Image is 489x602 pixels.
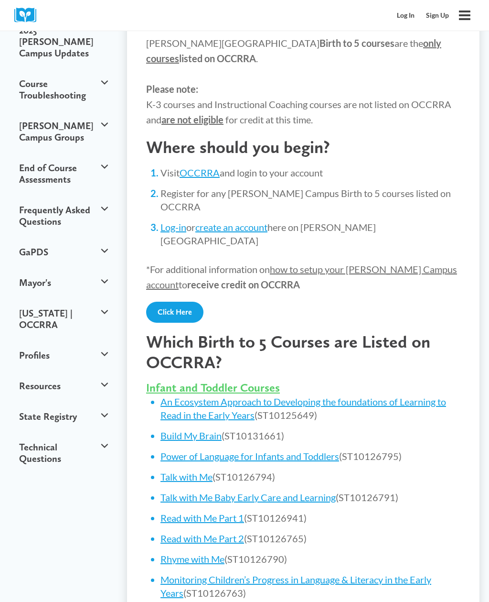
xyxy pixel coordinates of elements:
a: Read with Me Part 1 [160,512,244,524]
strong: listed on OCCRRA [146,37,441,64]
strong: are not eligible [161,114,223,125]
img: Cox Campus [14,8,43,22]
strong: Birth to 5 courses [319,37,394,49]
span: only courses [146,37,441,64]
a: Talk with Me [160,471,213,482]
nav: Secondary Mobile Navigation [391,6,455,24]
li: Visit and login to your account [160,166,460,179]
p: [PERSON_NAME][GEOGRAPHIC_DATA] are the . K-3 courses and Instructional Coaching courses are not l... [146,35,460,127]
li: (ST10131661) [160,429,460,442]
button: Technical Questions [14,432,113,474]
button: State Registry [14,401,113,432]
li: (ST10125649) [160,395,460,422]
li: (ST10126795) [160,449,460,463]
button: [PERSON_NAME] Campus Groups [14,110,113,153]
button: Mayor's [14,267,113,298]
button: Open menu [455,5,475,25]
a: Read with Me Part 2 [160,533,244,544]
button: [US_STATE] | OCCRRA [14,298,113,340]
h2: Where should you begin? [146,137,460,157]
a: Rhyme with Me [160,553,224,565]
li: (ST10126763) [160,573,460,600]
button: Profiles [14,340,113,371]
li: or here on [PERSON_NAME][GEOGRAPHIC_DATA] [160,220,460,247]
button: Resources [14,371,113,401]
strong: Please note: [146,83,198,95]
button: Frequently Asked Questions [14,195,113,237]
span: how to setup your [PERSON_NAME] Campus account [146,263,457,290]
button: Course Troubleshooting [14,68,113,110]
button: 2025 [PERSON_NAME] Campus Updates [14,15,113,68]
a: Log In [391,6,420,24]
li: (ST10126794) [160,470,460,483]
li: Register for any [PERSON_NAME] Campus Birth to 5 courses listed on OCCRRA [160,186,460,213]
button: End of Course Assessments [14,153,113,195]
a: Build My Brain [160,430,222,441]
ul: Support Navigation [14,15,113,474]
a: Click Here [146,302,203,323]
a: An Ecosystem Approach to Developing the foundations of Learning to Read in the Early Years [160,396,446,421]
h2: Which Birth to 5 Courses are Listed on OCCRRA? [146,331,460,372]
a: Monitoring Children’s Progress in Language & Literacy in the Early Years [160,574,431,599]
a: Talk with Me Baby Early Care and Learning [160,492,336,503]
button: GaPDS [14,237,113,267]
span: Infant and Toddler Courses [146,381,280,394]
li: (ST10126791) [160,491,460,504]
strong: receive credit on OCCRRA [187,279,300,290]
a: Power of Language for Infants and Toddlers [160,450,339,462]
li: (ST10126765) [160,532,460,545]
a: Log-in [160,221,186,233]
p: *For additional information on to [146,262,460,292]
li: (ST10126790) [160,552,460,566]
a: create an account [195,221,267,233]
a: OCCRRA [180,167,220,178]
a: Sign Up [420,6,455,24]
li: (ST10126941) [160,511,460,525]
